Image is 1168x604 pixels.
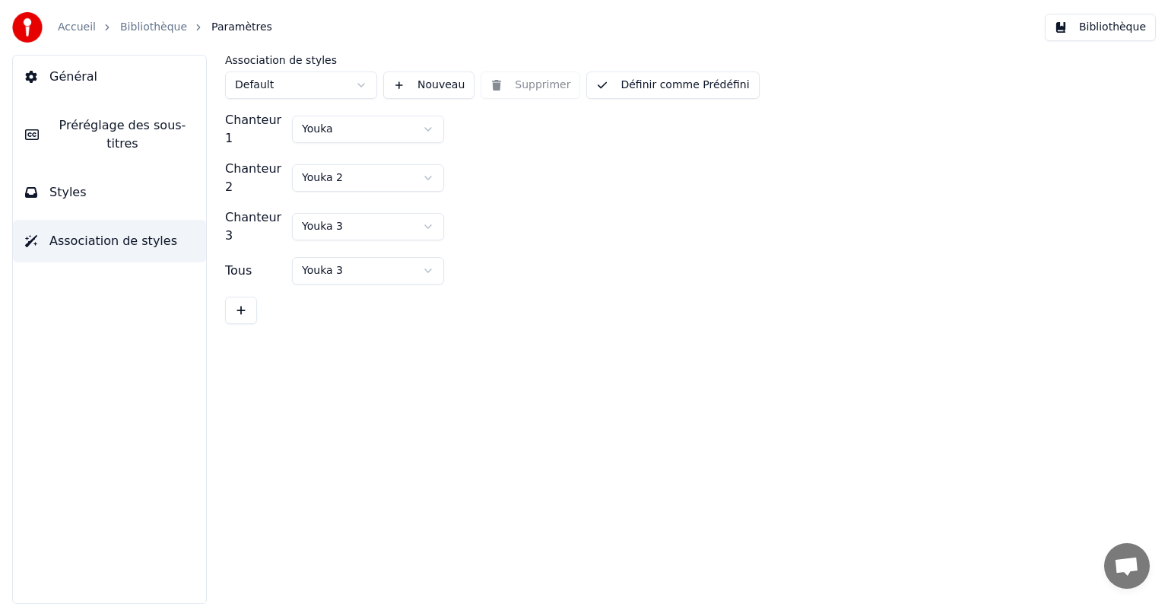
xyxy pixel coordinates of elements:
[13,104,206,165] button: Préréglage des sous-titres
[58,20,272,35] nav: breadcrumb
[49,232,177,250] span: Association de styles
[383,72,474,99] button: Nouveau
[49,68,97,86] span: Général
[211,20,272,35] span: Paramètres
[225,160,286,196] div: Chanteur 2
[13,220,206,262] button: Association de styles
[49,183,87,202] span: Styles
[13,171,206,214] button: Styles
[1104,543,1150,589] div: Ouvrir le chat
[1045,14,1156,41] button: Bibliothèque
[225,262,286,280] div: Tous
[120,20,187,35] a: Bibliothèque
[58,20,96,35] a: Accueil
[225,111,286,148] div: Chanteur 1
[225,208,286,245] div: Chanteur 3
[586,72,759,99] button: Définir comme Prédéfini
[13,56,206,98] button: Général
[51,116,194,153] span: Préréglage des sous-titres
[12,12,43,43] img: youka
[225,55,377,65] label: Association de styles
